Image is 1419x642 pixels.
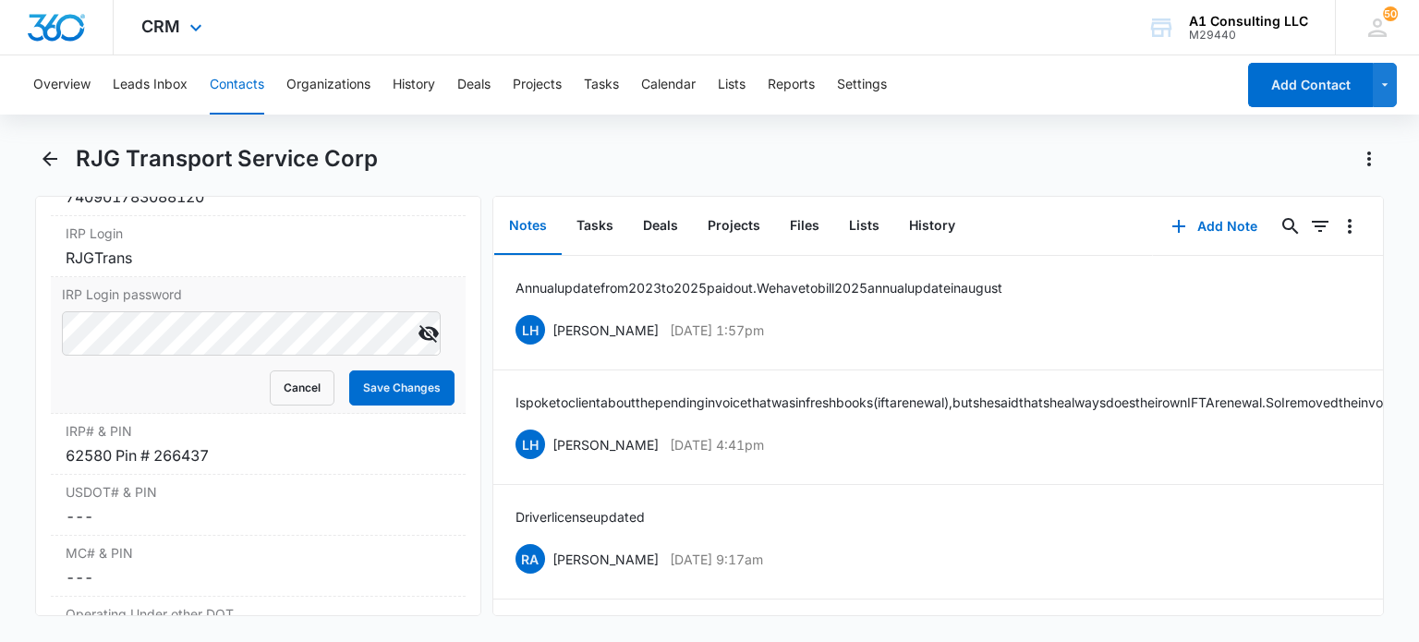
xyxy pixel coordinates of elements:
[66,224,450,243] label: IRP Login
[1354,144,1384,174] button: Actions
[393,55,435,115] button: History
[515,544,545,574] span: RA
[113,55,188,115] button: Leads Inbox
[768,55,815,115] button: Reports
[51,414,465,475] div: IRP# & PIN62580 Pin # 266437
[718,55,746,115] button: Lists
[515,507,645,527] p: Driver license updated
[670,550,763,569] p: [DATE] 9:17am
[51,475,465,536] div: USDOT# & PIN---
[834,198,894,255] button: Lists
[1335,212,1364,241] button: Overflow Menu
[33,55,91,115] button: Overview
[66,566,450,588] dd: ---
[552,321,659,340] p: [PERSON_NAME]
[66,505,450,527] dd: ---
[670,321,764,340] p: [DATE] 1:57pm
[76,145,378,173] h1: RJG Transport Service Corp
[141,17,180,36] span: CRM
[66,421,450,441] label: IRP# & PIN
[286,55,370,115] button: Organizations
[35,144,64,174] button: Back
[837,55,887,115] button: Settings
[693,198,775,255] button: Projects
[66,186,450,208] div: 740901783088120
[1383,6,1398,21] div: notifications count
[270,370,334,406] button: Cancel
[562,198,628,255] button: Tasks
[414,319,443,348] button: Hide
[552,435,659,454] p: [PERSON_NAME]
[513,55,562,115] button: Projects
[584,55,619,115] button: Tasks
[775,198,834,255] button: Files
[66,604,450,624] label: Operating Under other DOT
[894,198,970,255] button: History
[62,285,454,304] label: IRP Login password
[210,55,264,115] button: Contacts
[349,370,455,406] button: Save Changes
[457,55,491,115] button: Deals
[1276,212,1305,241] button: Search...
[51,216,465,277] div: IRP LoginRJGTrans
[1248,63,1373,107] button: Add Contact
[1383,6,1398,21] span: 50
[1153,204,1276,248] button: Add Note
[1189,14,1308,29] div: account name
[66,444,450,466] div: 62580 Pin # 266437
[515,278,1002,297] p: Annual update from 2023 to 2025 paid out. We have to bill 2025 annual update in august
[494,198,562,255] button: Notes
[515,315,545,345] span: LH
[1305,212,1335,241] button: Filters
[66,482,450,502] label: USDOT# & PIN
[628,198,693,255] button: Deals
[670,435,764,454] p: [DATE] 4:41pm
[552,550,659,569] p: [PERSON_NAME]
[641,55,696,115] button: Calendar
[515,430,545,459] span: LH
[66,543,450,563] label: MC# & PIN
[1189,29,1308,42] div: account id
[66,247,450,269] div: RJGTrans
[51,536,465,597] div: MC# & PIN---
